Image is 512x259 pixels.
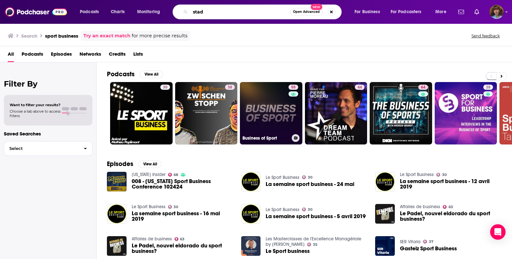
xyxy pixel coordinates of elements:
a: Show notifications dropdown [456,6,467,17]
span: 35 [313,243,318,246]
button: Open AdvancedNew [290,8,323,16]
a: Podcasts [22,49,43,62]
img: Podchaser - Follow, Share and Rate Podcasts [5,6,67,18]
a: La semaine sport business - 16 mai 2019 [107,204,127,224]
button: View All [140,70,163,78]
a: 63 [443,205,453,209]
a: Try an exact match [83,32,130,40]
a: Le Padel, nouvel eldorado du sport business? [400,211,502,222]
a: Episodes [51,49,72,62]
a: 44 [355,85,365,90]
a: La semaine sport business - 5 avril 2019 [266,214,366,219]
span: For Business [355,7,380,16]
img: La semaine sport business - 5 avril 2019 [241,204,261,224]
a: 35 [307,243,318,246]
a: EpisodesView All [107,160,162,168]
span: Charts [111,7,125,16]
a: Le Sport Business [266,175,299,180]
button: View All [138,160,162,168]
span: 30 [163,84,167,91]
a: 64 [370,82,432,144]
button: open menu [75,7,107,17]
h2: Podcasts [107,70,135,78]
span: 28 [486,84,490,91]
h3: Search [21,33,37,39]
span: 63 [449,206,453,208]
span: For Podcasters [391,7,422,16]
button: open menu [350,7,388,17]
span: 30 [174,206,178,208]
a: 30 [302,175,312,179]
a: All [8,49,14,62]
a: Charts [107,7,128,17]
a: 55 [289,85,298,90]
span: Credits [109,49,126,62]
img: Le Sport business [241,236,261,256]
span: La semaine sport business - 16 mai 2019 [132,211,233,222]
a: Le Sport Business [132,204,166,209]
span: 30 [442,173,447,176]
button: open menu [431,7,454,17]
button: Select [4,141,92,156]
span: 63 [180,238,185,241]
a: 30 [302,208,312,211]
a: Networks [80,49,101,62]
a: Gasteiz Sport Business [375,236,395,256]
span: Open Advanced [293,10,320,14]
button: open menu [133,7,168,17]
img: La semaine sport business - 12 avril 2019 [375,172,395,191]
a: Affaires de business [400,204,440,209]
img: Le Padel, nouvel eldorado du sport business? [375,204,395,224]
span: Select [4,146,79,151]
img: 008 - Michigan Sport Business Conference 102424 [107,172,127,191]
button: Send feedback [469,33,502,39]
div: Search podcasts, credits, & more... [179,5,348,19]
a: 008 - Michigan Sport Business Conference 102424 [132,179,233,190]
a: 63 [175,237,185,241]
img: Le Padel, nouvel eldorado du sport business? [107,236,127,256]
span: 44 [357,84,362,91]
span: Podcasts [80,7,99,16]
span: Choose a tab above to access filters. [10,109,61,118]
a: 37 [423,240,433,244]
button: open menu [386,7,431,17]
button: Show profile menu [489,5,504,19]
input: Search podcasts, credits, & more... [190,7,290,17]
span: Lists [133,49,143,62]
a: 55Business of Sport [240,82,302,144]
a: 38 [225,85,235,90]
a: Le Sport business [266,248,310,254]
a: 38 [175,82,238,144]
span: Logged in as vknowak [489,5,504,19]
span: Monitoring [137,7,160,16]
a: SER Vitoria [400,239,421,245]
img: User Profile [489,5,504,19]
a: Michigan Insider [132,172,166,177]
a: 28 [483,85,493,90]
a: Affaires de business [132,236,172,242]
h2: Filter By [4,79,92,88]
h3: sport business [45,33,78,39]
span: 008 - [US_STATE] Sport Business Conference 102424 [132,179,233,190]
span: 30 [308,176,312,179]
a: La semaine sport business - 12 avril 2019 [400,179,502,190]
a: 30 [110,82,173,144]
span: 68 [174,173,178,176]
a: 30 [168,205,178,209]
span: New [311,4,322,10]
a: 68 [168,173,178,177]
a: Le Padel, nouvel eldorado du sport business? [132,243,233,254]
span: 55 [291,84,296,91]
span: La semaine sport business - 24 mai [266,181,354,187]
a: 28 [435,82,497,144]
